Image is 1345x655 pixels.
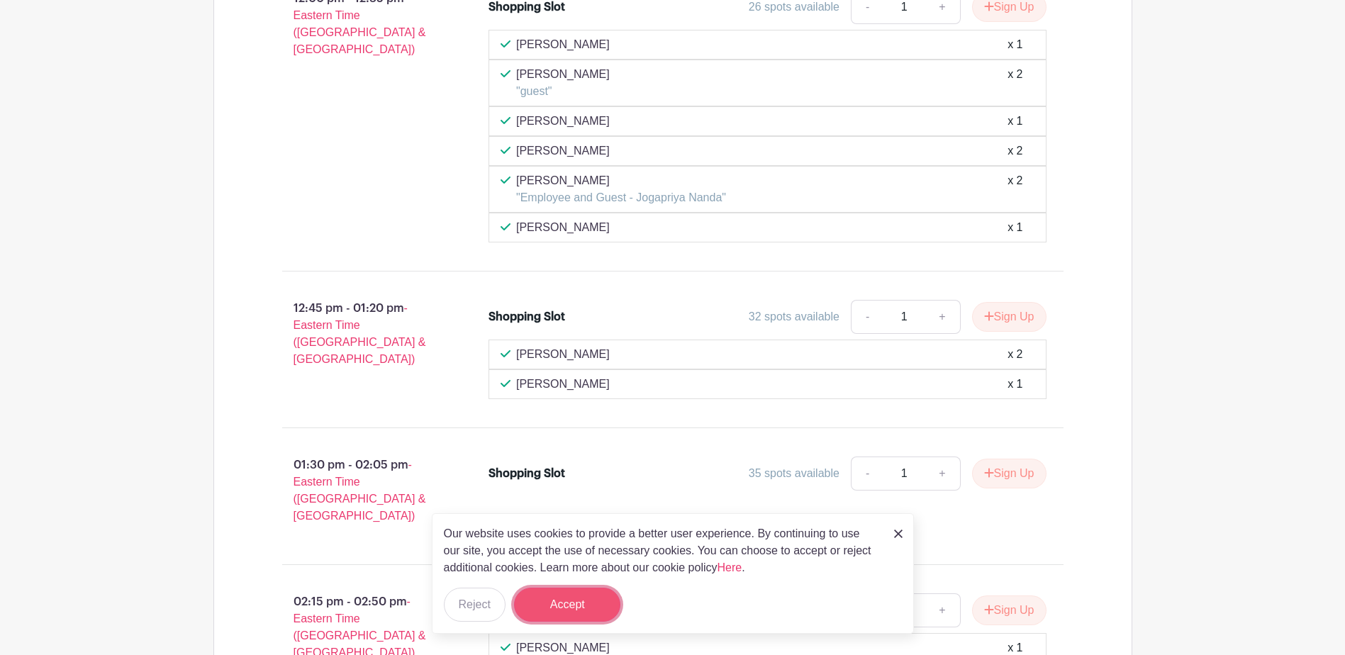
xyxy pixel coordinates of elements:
[516,66,610,83] p: [PERSON_NAME]
[894,530,903,538] img: close_button-5f87c8562297e5c2d7936805f587ecaba9071eb48480494691a3f1689db116b3.svg
[259,451,467,530] p: 01:30 pm - 02:05 pm
[925,300,960,334] a: +
[925,593,960,627] a: +
[972,595,1047,625] button: Sign Up
[1008,172,1022,206] div: x 2
[294,302,426,365] span: - Eastern Time ([GEOGRAPHIC_DATA] & [GEOGRAPHIC_DATA])
[1008,66,1022,100] div: x 2
[925,457,960,491] a: +
[972,459,1047,488] button: Sign Up
[972,302,1047,332] button: Sign Up
[259,294,467,374] p: 12:45 pm - 01:20 pm
[718,561,742,573] a: Here
[514,588,620,622] button: Accept
[516,142,610,159] p: [PERSON_NAME]
[516,219,610,236] p: [PERSON_NAME]
[749,308,839,325] div: 32 spots available
[851,457,883,491] a: -
[516,113,610,130] p: [PERSON_NAME]
[1008,346,1022,363] div: x 2
[516,189,726,206] p: "Employee and Guest - Jogapriya Nanda"
[516,36,610,53] p: [PERSON_NAME]
[444,525,879,576] p: Our website uses cookies to provide a better user experience. By continuing to use our site, you ...
[444,588,506,622] button: Reject
[1008,376,1022,393] div: x 1
[294,459,426,522] span: - Eastern Time ([GEOGRAPHIC_DATA] & [GEOGRAPHIC_DATA])
[1008,113,1022,130] div: x 1
[489,465,565,482] div: Shopping Slot
[851,300,883,334] a: -
[489,308,565,325] div: Shopping Slot
[1008,36,1022,53] div: x 1
[516,83,610,100] p: "guest"
[516,172,726,189] p: [PERSON_NAME]
[1008,219,1022,236] div: x 1
[1008,142,1022,159] div: x 2
[749,465,839,482] div: 35 spots available
[516,376,610,393] p: [PERSON_NAME]
[516,346,610,363] p: [PERSON_NAME]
